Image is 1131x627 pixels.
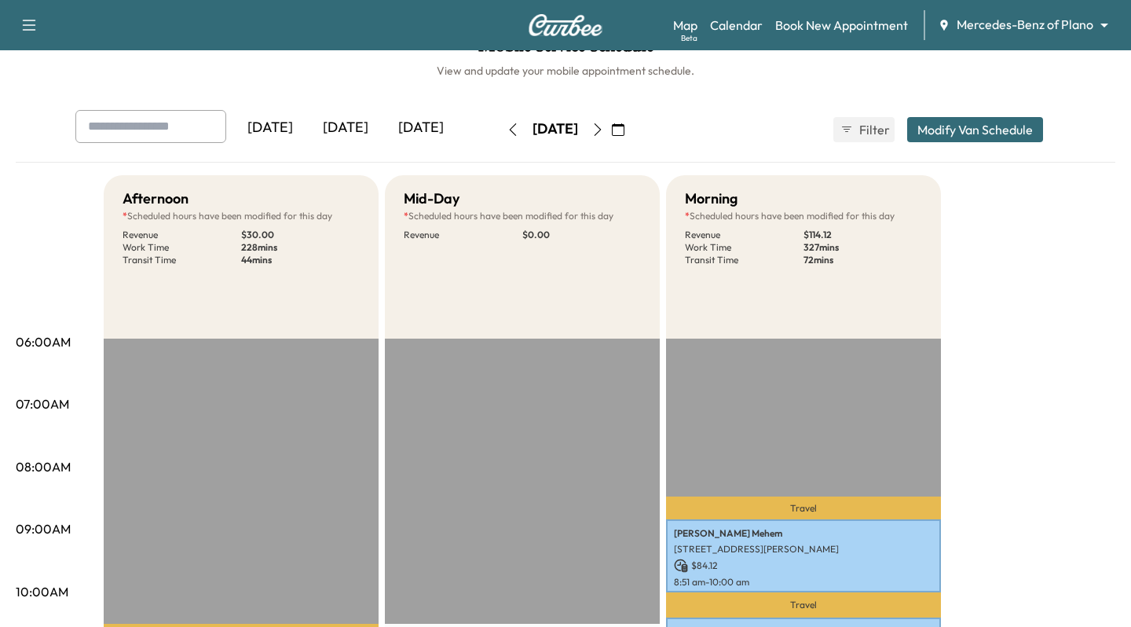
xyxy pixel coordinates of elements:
p: $ 84.12 [674,559,933,573]
p: Transit Time [685,254,803,266]
p: [STREET_ADDRESS][PERSON_NAME] [674,543,933,555]
h6: View and update your mobile appointment schedule. [16,63,1115,79]
p: Travel [666,592,941,618]
p: 08:00AM [16,457,71,476]
p: [PERSON_NAME] Mehem [674,527,933,540]
p: Travel [666,497,941,519]
h5: Afternoon [123,188,188,210]
h5: Mid-Day [404,188,459,210]
p: 07:00AM [16,394,69,413]
p: Scheduled hours have been modified for this day [685,210,922,222]
div: [DATE] [232,110,308,146]
p: 09:00AM [16,519,71,538]
div: Beta [681,32,697,44]
p: $ 0.00 [522,229,641,241]
p: Work Time [123,241,241,254]
p: 06:00AM [16,332,71,351]
p: 44 mins [241,254,360,266]
a: MapBeta [673,16,697,35]
div: [DATE] [533,119,578,139]
p: Transit Time [123,254,241,266]
p: 327 mins [803,241,922,254]
img: Curbee Logo [528,14,603,36]
button: Filter [833,117,895,142]
div: [DATE] [308,110,383,146]
span: Filter [859,120,888,139]
p: 10:00AM [16,582,68,601]
p: 8:51 am - 10:00 am [674,576,933,588]
p: 228 mins [241,241,360,254]
p: $ 114.12 [803,229,922,241]
a: Book New Appointment [775,16,908,35]
div: [DATE] [383,110,459,146]
p: Revenue [404,229,522,241]
p: Scheduled hours have been modified for this day [404,210,641,222]
p: Scheduled hours have been modified for this day [123,210,360,222]
p: 72 mins [803,254,922,266]
button: Modify Van Schedule [907,117,1043,142]
p: Work Time [685,241,803,254]
a: Calendar [710,16,763,35]
p: Revenue [685,229,803,241]
p: Revenue [123,229,241,241]
span: Mercedes-Benz of Plano [957,16,1093,34]
h5: Morning [685,188,738,210]
p: $ 30.00 [241,229,360,241]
